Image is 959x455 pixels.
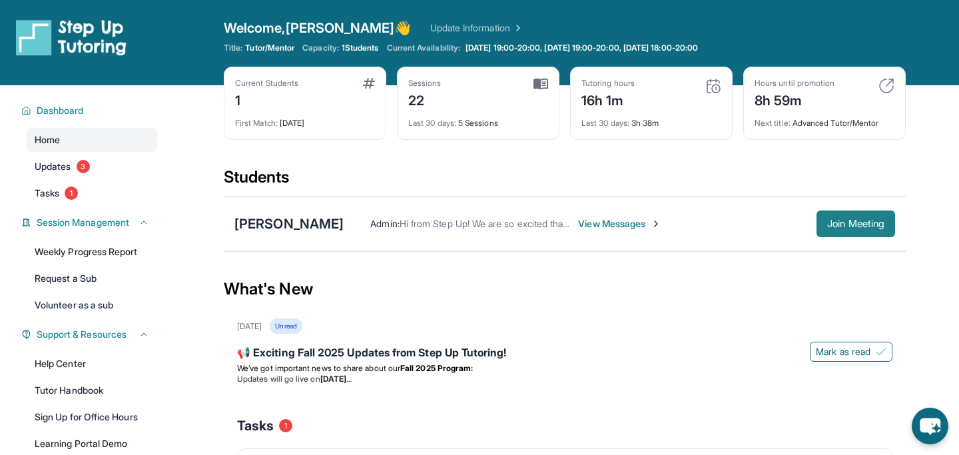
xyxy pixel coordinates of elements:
[27,155,157,179] a: Updates3
[37,104,84,117] span: Dashboard
[237,321,262,332] div: [DATE]
[581,89,635,110] div: 16h 1m
[237,374,892,384] li: Updates will go live on
[35,187,59,200] span: Tasks
[510,21,523,35] img: Chevron Right
[224,43,242,53] span: Title:
[705,78,721,94] img: card
[27,352,157,376] a: Help Center
[578,217,661,230] span: View Messages
[876,346,886,357] img: Mark as read
[65,187,78,200] span: 1
[302,43,339,53] span: Capacity:
[581,110,721,129] div: 3h 38m
[224,260,906,318] div: What's New
[370,218,399,229] span: Admin :
[77,160,90,173] span: 3
[234,215,344,233] div: [PERSON_NAME]
[237,363,400,373] span: We’ve got important news to share about our
[27,181,157,205] a: Tasks1
[810,342,892,362] button: Mark as read
[430,21,523,35] a: Update Information
[363,78,375,89] img: card
[755,110,894,129] div: Advanced Tutor/Mentor
[237,416,274,435] span: Tasks
[463,43,701,53] a: [DATE] 19:00-20:00, [DATE] 19:00-20:00, [DATE] 18:00-20:00
[235,78,298,89] div: Current Students
[235,89,298,110] div: 1
[224,167,906,196] div: Students
[31,328,149,341] button: Support & Resources
[581,118,629,128] span: Last 30 days :
[342,43,379,53] span: 1 Students
[37,216,129,229] span: Session Management
[755,78,834,89] div: Hours until promotion
[270,318,302,334] div: Unread
[245,43,294,53] span: Tutor/Mentor
[35,133,60,147] span: Home
[755,118,791,128] span: Next title :
[27,240,157,264] a: Weekly Progress Report
[816,211,895,237] button: Join Meeting
[235,110,375,129] div: [DATE]
[31,216,149,229] button: Session Management
[466,43,698,53] span: [DATE] 19:00-20:00, [DATE] 19:00-20:00, [DATE] 18:00-20:00
[35,160,71,173] span: Updates
[400,363,473,373] strong: Fall 2025 Program:
[27,128,157,152] a: Home
[912,408,948,444] button: chat-button
[878,78,894,94] img: card
[533,78,548,90] img: card
[31,104,149,117] button: Dashboard
[755,89,834,110] div: 8h 59m
[320,374,352,384] strong: [DATE]
[408,110,548,129] div: 5 Sessions
[387,43,460,53] span: Current Availability:
[37,328,127,341] span: Support & Resources
[651,219,661,229] img: Chevron-Right
[27,293,157,317] a: Volunteer as a sub
[16,19,127,56] img: logo
[235,118,278,128] span: First Match :
[408,118,456,128] span: Last 30 days :
[237,344,892,363] div: 📢 Exciting Fall 2025 Updates from Step Up Tutoring!
[408,89,442,110] div: 22
[27,266,157,290] a: Request a Sub
[816,345,870,358] span: Mark as read
[27,378,157,402] a: Tutor Handbook
[279,419,292,432] span: 1
[408,78,442,89] div: Sessions
[827,220,884,228] span: Join Meeting
[27,405,157,429] a: Sign Up for Office Hours
[224,19,412,37] span: Welcome, [PERSON_NAME] 👋
[581,78,635,89] div: Tutoring hours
